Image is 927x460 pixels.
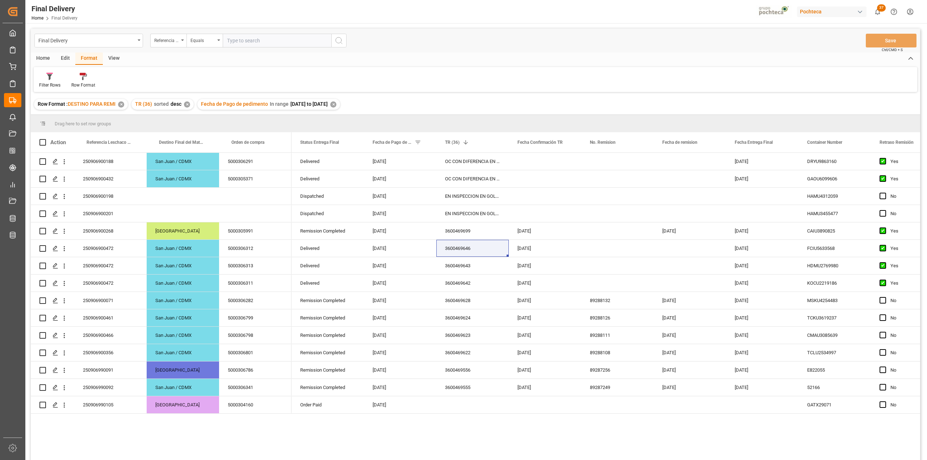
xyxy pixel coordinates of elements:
[291,379,364,396] div: Remission Completed
[436,292,509,309] div: 3600469628
[654,361,726,379] div: [DATE]
[219,275,291,292] div: 5000306311
[436,205,509,222] div: EN INSPECCION EN GOLMEX
[509,257,581,274] div: [DATE]
[150,34,186,47] button: open menu
[154,35,179,44] div: Referencia Leschaco (Impo)
[32,16,43,21] a: Home
[726,344,798,361] div: [DATE]
[270,101,289,107] span: In range
[55,121,111,126] span: Drag here to set row groups
[74,275,147,292] div: 250906900472
[219,170,291,187] div: 5000305371
[364,257,436,274] div: [DATE]
[103,53,125,65] div: View
[509,361,581,379] div: [DATE]
[436,170,509,187] div: OC CON DIFERENCIA EN SAP
[219,153,291,170] div: 5000306291
[34,34,143,47] button: open menu
[31,222,291,240] div: Press SPACE to select this row.
[219,257,291,274] div: 5000306313
[581,361,654,379] div: 89287256
[291,188,364,205] div: Dispatched
[74,222,147,239] div: 250906900268
[364,222,436,239] div: [DATE]
[581,344,654,361] div: 89288108
[726,292,798,309] div: [DATE]
[373,140,412,145] span: Fecha de Pago de pedimento
[509,309,581,326] div: [DATE]
[364,379,436,396] div: [DATE]
[364,188,436,205] div: [DATE]
[171,101,181,107] span: desc
[290,101,328,107] span: [DATE] to [DATE]
[798,344,871,361] div: TCLU2534997
[219,222,291,239] div: 5000305991
[31,153,291,170] div: Press SPACE to select this row.
[31,344,291,361] div: Press SPACE to select this row.
[74,327,147,344] div: 250906900466
[31,205,291,222] div: Press SPACE to select this row.
[436,240,509,257] div: 3600469646
[654,327,726,344] div: [DATE]
[71,82,95,88] div: Row Format
[147,344,219,361] div: San Juan / CDMX
[31,257,291,275] div: Press SPACE to select this row.
[74,344,147,361] div: 250906900356
[436,153,509,170] div: OC CON DIFERENCIA EN SAP
[147,240,219,257] div: San Juan / CDMX
[74,170,147,187] div: 250906900432
[726,222,798,239] div: [DATE]
[159,140,204,145] span: Destino Final del Material
[31,53,55,65] div: Home
[330,101,336,108] div: ✕
[364,205,436,222] div: [DATE]
[364,240,436,257] div: [DATE]
[726,379,798,396] div: [DATE]
[662,140,697,145] span: Fecha de remision
[798,188,871,205] div: HAMU4312059
[31,361,291,379] div: Press SPACE to select this row.
[726,170,798,187] div: [DATE]
[509,292,581,309] div: [DATE]
[509,344,581,361] div: [DATE]
[509,379,581,396] div: [DATE]
[31,275,291,292] div: Press SPACE to select this row.
[798,327,871,344] div: CMAU3085639
[219,240,291,257] div: 5000306312
[726,309,798,326] div: [DATE]
[798,275,871,292] div: KOCU2219186
[74,257,147,274] div: 250906900472
[147,292,219,309] div: San Juan / CDMX
[135,101,152,107] span: TR (36)
[869,4,886,20] button: show 37 new notifications
[74,240,147,257] div: 250906900472
[223,34,331,47] input: Type to search
[436,257,509,274] div: 3600469643
[31,188,291,205] div: Press SPACE to select this row.
[726,240,798,257] div: [DATE]
[735,140,773,145] span: Fecha Entrega Final
[364,327,436,344] div: [DATE]
[147,379,219,396] div: San Juan / CDMX
[364,292,436,309] div: [DATE]
[184,101,190,108] div: ✕
[581,379,654,396] div: 89287249
[219,327,291,344] div: 5000306798
[798,205,871,222] div: HAMU3455477
[654,379,726,396] div: [DATE]
[654,344,726,361] div: [DATE]
[291,327,364,344] div: Remission Completed
[291,309,364,326] div: Remission Completed
[291,344,364,361] div: Remission Completed
[364,309,436,326] div: [DATE]
[654,222,726,239] div: [DATE]
[147,327,219,344] div: San Juan / CDMX
[147,361,219,379] div: [GEOGRAPHIC_DATA]
[31,292,291,309] div: Press SPACE to select this row.
[74,292,147,309] div: 250906900071
[581,309,654,326] div: 89288126
[74,379,147,396] div: 250906990092
[31,309,291,327] div: Press SPACE to select this row.
[74,309,147,326] div: 250906900461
